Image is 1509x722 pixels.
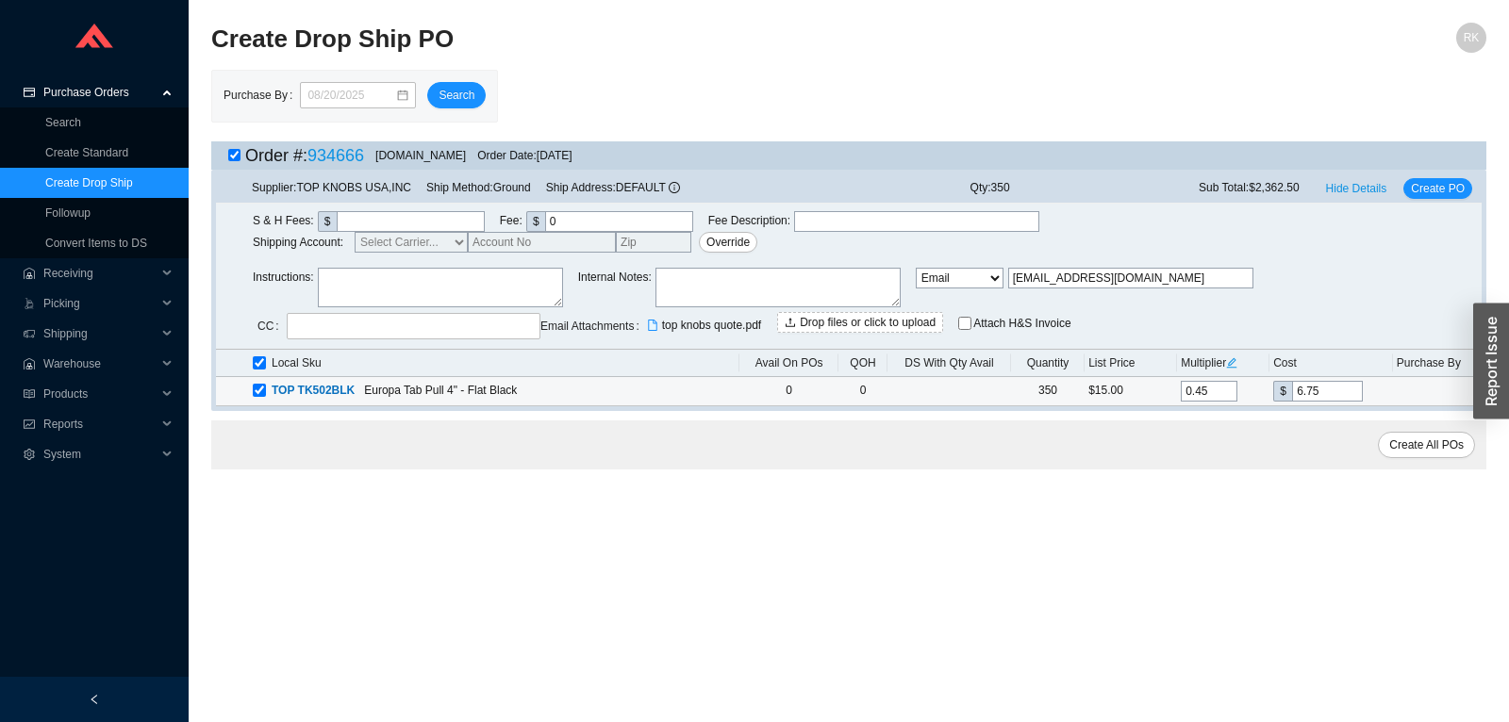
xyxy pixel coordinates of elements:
[662,319,761,332] span: top knobs quote.pdf
[23,87,36,98] span: credit-card
[45,176,133,189] a: Create Drop Ship
[1273,381,1292,402] div: $
[578,268,652,313] span: Internal Notes :
[252,181,411,194] span: Supplier: TOP KNOBS USA,INC
[860,384,867,397] span: 0
[211,23,1168,56] h2: Create Drop Ship PO
[257,313,287,339] label: CC
[838,350,887,377] th: QOH
[45,237,147,250] a: Convert Items to DS
[375,146,466,165] div: [DOMAIN_NAME]
[23,388,36,400] span: read
[307,86,395,105] input: 08/20/2025
[647,320,658,331] span: file
[439,86,474,105] span: Search
[468,232,616,253] input: Account No
[1085,377,1177,406] td: $15.00
[500,211,522,232] span: Fee :
[23,449,36,460] span: setting
[23,418,36,430] span: fund
[706,233,750,252] span: Override
[1393,350,1482,377] th: Purchase By
[526,211,545,232] div: $
[426,181,531,194] span: Ship Method: Ground
[708,211,790,232] span: Fee Description :
[1085,350,1177,377] th: List Price
[540,313,647,339] label: Email Attachments
[318,211,337,232] div: $
[1378,432,1475,458] button: Create All POs
[43,439,157,469] span: System
[245,141,364,170] div: Order #:
[1199,178,1300,199] span: Sub Total: $2,362.50
[1226,357,1237,369] span: edit
[1011,377,1085,406] td: 350
[958,317,971,330] input: Attach H&S Invoice
[43,77,157,107] span: Purchase Orders
[43,409,157,439] span: Reports
[1181,353,1266,372] div: Multiplier
[699,232,757,253] button: Override
[45,146,128,159] a: Create Standard
[970,178,1010,199] span: Qty: 350
[89,694,100,705] span: left
[739,350,838,377] th: Avail On POs
[777,312,943,333] button: uploadDrop files or click to upload
[1011,350,1085,377] th: Quantity
[785,317,796,330] span: upload
[43,379,157,409] span: Products
[43,319,157,349] span: Shipping
[253,211,314,232] span: S & H Fees :
[477,146,572,165] div: Order Date: [DATE]
[253,268,314,313] span: Instructions :
[1464,23,1480,53] span: RK
[973,318,1070,329] span: Attach H&S Invoice
[43,258,157,288] span: Receiving
[427,82,486,108] button: Search
[43,288,157,319] span: Picking
[1326,179,1387,198] span: Hide Details
[1389,435,1464,454] span: Create All POs
[1403,178,1472,199] button: Create PO
[364,384,517,397] span: Europa Tab Pull 4" - Flat Black
[1269,350,1393,377] th: Cost
[546,181,680,194] span: Ship Address: DEFAULT
[786,384,792,397] span: 0
[272,384,355,397] span: TOP TK502BLK
[45,206,91,220] a: Followup
[1318,178,1395,199] button: Hide Details
[1411,179,1465,198] span: Create PO
[272,353,322,372] span: Local Sku
[307,146,364,165] a: 934666
[669,182,680,193] span: info-circle
[616,232,691,253] input: Zip
[45,116,81,129] a: Search
[224,82,300,108] label: Purchase By
[253,232,757,253] span: Shipping Account:
[887,350,1011,377] th: DS With Qty Avail
[43,349,157,379] span: Warehouse
[800,313,936,332] span: Drop files or click to upload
